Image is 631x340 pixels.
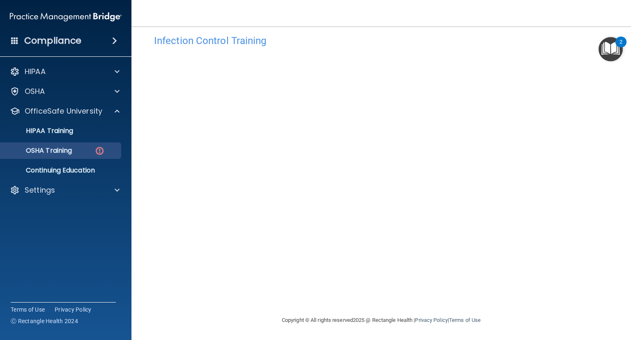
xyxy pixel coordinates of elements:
[25,86,45,96] p: OSHA
[11,317,78,325] span: Ⓒ Rectangle Health 2024
[10,86,120,96] a: OSHA
[10,9,122,25] img: PMB logo
[154,35,608,46] h4: Infection Control Training
[94,146,105,156] img: danger-circle.6113f641.png
[55,305,92,314] a: Privacy Policy
[154,51,565,304] iframe: infection-control-training
[5,127,73,135] p: HIPAA Training
[619,42,622,53] div: 2
[599,37,623,61] button: Open Resource Center, 2 new notifications
[25,67,46,77] p: HIPAA
[10,67,120,77] a: HIPAA
[231,307,531,333] div: Copyright © All rights reserved 2025 @ Rectangle Health | |
[10,106,120,116] a: OfficeSafe University
[590,283,621,314] iframe: Drift Widget Chat Controller
[10,185,120,195] a: Settings
[415,317,447,323] a: Privacy Policy
[11,305,45,314] a: Terms of Use
[449,317,481,323] a: Terms of Use
[5,166,117,175] p: Continuing Education
[25,106,102,116] p: OfficeSafe University
[24,35,81,47] h4: Compliance
[25,185,55,195] p: Settings
[5,147,72,155] p: OSHA Training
